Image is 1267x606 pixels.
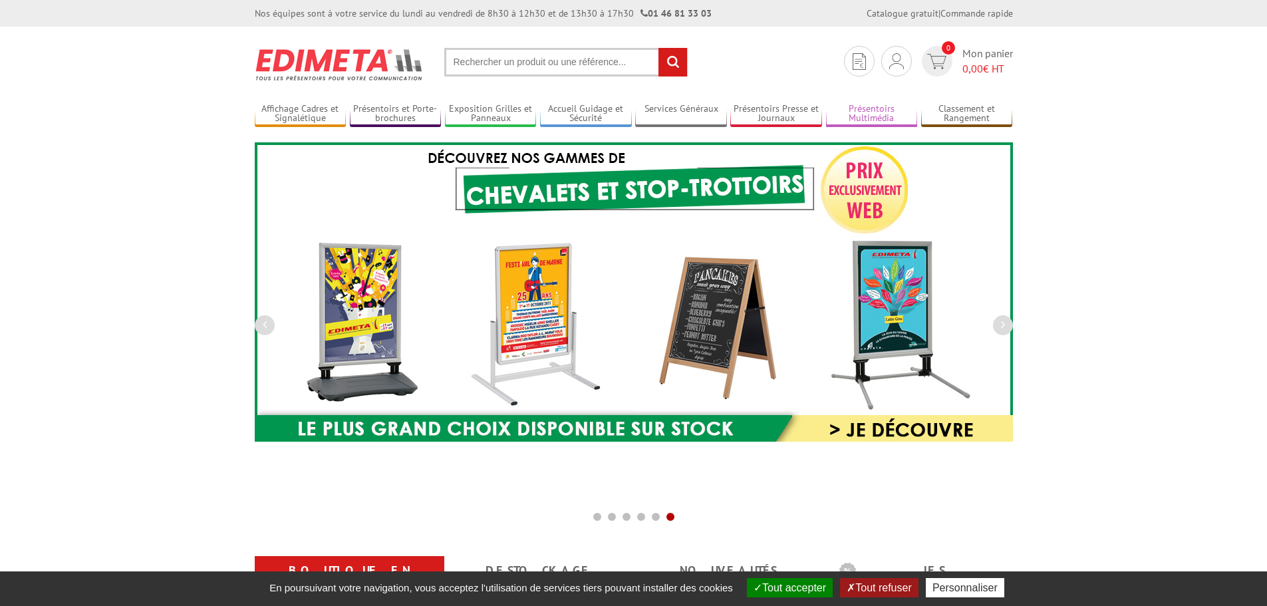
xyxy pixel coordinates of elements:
[927,54,946,69] img: devis rapide
[350,103,442,125] a: Présentoirs et Porte-brochures
[962,62,983,75] span: 0,00
[867,7,1013,20] div: |
[730,103,822,125] a: Présentoirs Presse et Journaux
[444,48,688,76] input: Rechercher un produit ou une référence...
[962,46,1013,76] span: Mon panier
[918,46,1013,76] a: devis rapide 0 Mon panier 0,00€ HT
[853,53,866,70] img: devis rapide
[263,582,740,593] span: En poursuivant votre navigation, vous acceptez l'utilisation de services tiers pouvant installer ...
[889,53,904,69] img: devis rapide
[255,103,347,125] a: Affichage Cadres et Signalétique
[255,7,712,20] div: Nos équipes sont à votre service du lundi au vendredi de 8h30 à 12h30 et de 13h30 à 17h30
[460,559,618,583] a: Destockage
[658,48,687,76] input: rechercher
[445,103,537,125] a: Exposition Grilles et Panneaux
[839,559,1006,585] b: Les promotions
[942,41,955,55] span: 0
[867,7,938,19] a: Catalogue gratuit
[747,578,833,597] button: Tout accepter
[940,7,1013,19] a: Commande rapide
[826,103,918,125] a: Présentoirs Multimédia
[840,578,918,597] button: Tout refuser
[255,40,424,89] img: Présentoir, panneau, stand - Edimeta - PLV, affichage, mobilier bureau, entreprise
[540,103,632,125] a: Accueil Guidage et Sécurité
[635,103,727,125] a: Services Généraux
[926,578,1004,597] button: Personnaliser (fenêtre modale)
[640,7,712,19] strong: 01 46 81 33 03
[921,103,1013,125] a: Classement et Rangement
[650,559,807,583] a: nouveautés
[962,61,1013,76] span: € HT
